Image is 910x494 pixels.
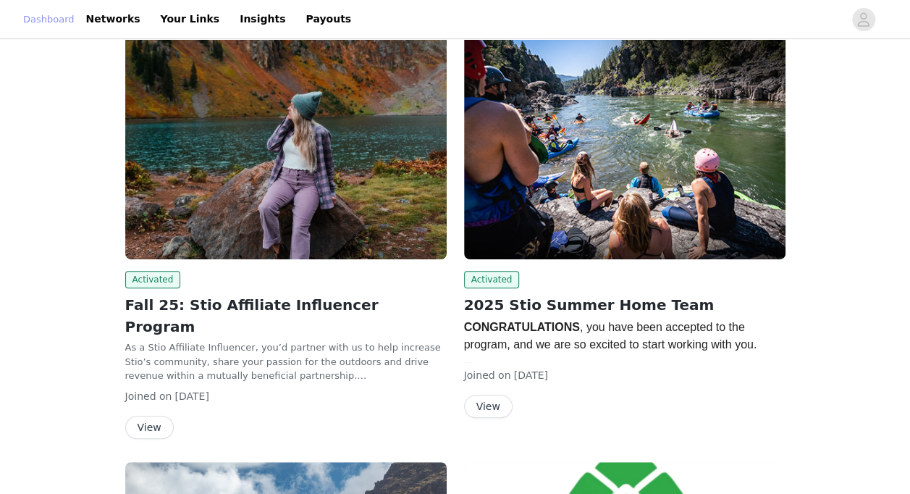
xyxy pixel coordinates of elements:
span: , you have been accepted to the program, and we are so excited to start working with you. [464,321,757,351]
span: [DATE] [175,390,209,402]
span: CONGRATULATIONS [464,321,580,333]
span: Activated [125,271,181,288]
img: Stio [125,18,447,259]
button: View [125,416,174,439]
div: avatar [856,8,870,31]
a: Payouts [297,3,360,35]
p: As a Stio Affiliate Influencer, you’d partner with us to help increase Stio’s community, share yo... [125,340,447,383]
span: Joined on [464,369,511,381]
button: View [464,395,513,418]
img: Stio [464,18,785,259]
span: Joined on [125,390,172,402]
span: [DATE] [514,369,548,381]
h2: Fall 25: Stio Affiliate Influencer Program [125,294,447,338]
a: Your Links [152,3,229,35]
a: Networks [77,3,149,35]
span: Activated [464,271,520,288]
a: View [125,422,174,433]
h2: 2025 Stio Summer Home Team [464,294,785,316]
a: Dashboard [23,12,75,27]
a: View [464,401,513,412]
a: Insights [231,3,294,35]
